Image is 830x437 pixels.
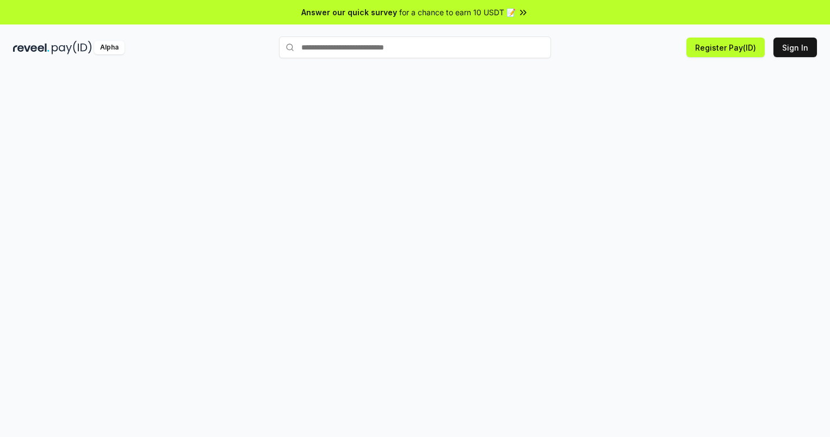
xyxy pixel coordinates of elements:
[301,7,397,18] span: Answer our quick survey
[773,38,817,57] button: Sign In
[399,7,516,18] span: for a chance to earn 10 USDT 📝
[52,41,92,54] img: pay_id
[13,41,49,54] img: reveel_dark
[686,38,765,57] button: Register Pay(ID)
[94,41,125,54] div: Alpha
